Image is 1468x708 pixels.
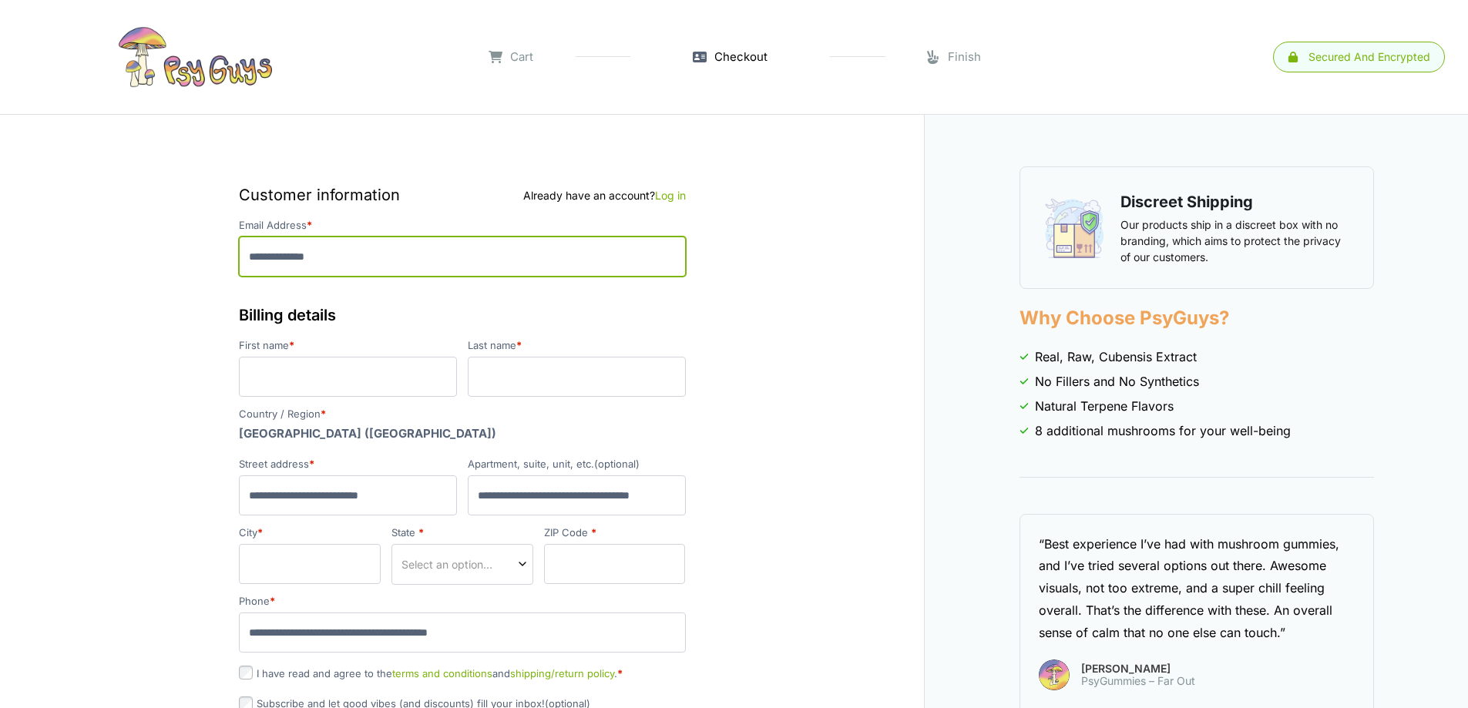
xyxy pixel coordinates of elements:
strong: Discreet Shipping [1120,193,1253,211]
span: (optional) [594,458,640,470]
input: I have read and agree to theterms and conditionsandshipping/return policy. [239,666,253,679]
a: Cart [489,49,533,66]
label: Phone [239,596,686,606]
span: State [391,544,533,585]
span: PsyGummies – Far Out [1081,675,1195,687]
label: Country / Region [239,409,686,419]
label: City [239,528,381,538]
div: Secured and encrypted [1308,52,1430,62]
span: No Fillers and No Synthetics [1035,372,1199,391]
span: 8 additional mushrooms for your well-being [1035,421,1291,440]
label: Email Address [239,220,686,230]
div: Already have an account? [523,187,686,203]
a: shipping/return policy [510,667,614,679]
span: Natural Terpene Flavors [1035,397,1174,415]
label: Apartment, suite, unit, etc. [468,459,686,469]
a: Secured and encrypted [1273,42,1445,72]
span: Checkout [714,49,768,66]
h3: Customer information [239,183,686,206]
span: Select an option… [401,556,492,572]
span: Finish [948,49,981,66]
label: ZIP Code [544,528,686,538]
div: “Best experience I’ve had with mushroom gummies, and I’ve tried several options out there. Awesom... [1039,533,1355,644]
span: [PERSON_NAME] [1081,663,1195,674]
strong: Why Choose PsyGuys? [1020,307,1229,329]
p: Our products ship in a discreet box with no branding, which aims to protect the privacy of our cu... [1120,216,1350,265]
label: I have read and agree to the and . [239,667,623,679]
h3: Billing details [239,304,686,327]
label: First name [239,341,457,351]
label: Street address [239,459,457,469]
a: terms and conditions [392,667,492,679]
span: Real, Raw, Cubensis Extract [1035,347,1197,366]
strong: [GEOGRAPHIC_DATA] ([GEOGRAPHIC_DATA]) [239,426,496,441]
label: State [391,528,533,538]
label: Last name [468,341,686,351]
a: Log in [655,189,686,202]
